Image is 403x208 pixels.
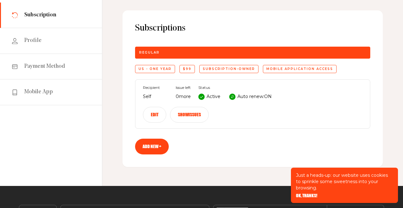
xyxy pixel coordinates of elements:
[135,23,370,34] span: Subscriptions
[135,65,175,73] div: US - One Year
[207,93,220,101] p: Active
[24,88,53,96] span: Mobile App
[24,11,56,19] span: Subscription
[135,139,169,154] a: Add new +
[143,107,166,123] button: Edit
[296,172,393,191] p: Just a heads-up: our website uses cookies to sprinkle some sweetness into your browsing.
[176,85,191,90] span: Issue left
[296,194,317,198] button: OK, THANKS!
[170,107,209,123] button: Showissues
[237,93,272,101] p: Auto renew: ON
[143,93,168,101] p: Self
[24,37,42,44] span: Profile
[135,47,370,59] div: Regular
[143,85,168,90] span: Recipient
[24,63,65,70] span: Payment Method
[199,65,258,73] div: subscription-owner
[179,65,195,73] div: $99
[176,93,191,101] p: 0 more
[198,85,272,90] span: Status
[263,65,337,73] div: Mobile application access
